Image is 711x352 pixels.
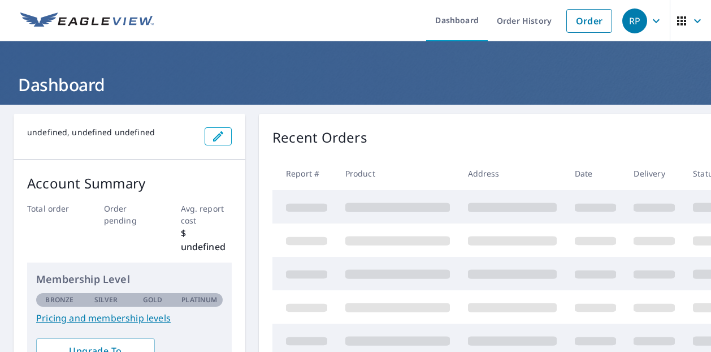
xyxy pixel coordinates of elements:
[272,157,336,190] th: Report #
[27,173,232,194] p: Account Summary
[625,157,684,190] th: Delivery
[27,203,79,214] p: Total order
[459,157,566,190] th: Address
[566,9,612,33] a: Order
[272,127,367,148] p: Recent Orders
[36,272,223,287] p: Membership Level
[622,8,647,33] div: RP
[94,295,118,305] p: Silver
[336,157,459,190] th: Product
[181,295,217,305] p: Platinum
[104,203,155,226] p: Order pending
[27,127,196,138] p: undefined, undefined undefined
[181,226,232,254] p: $ undefined
[14,73,697,96] h1: Dashboard
[20,12,154,29] img: EV Logo
[566,157,625,190] th: Date
[181,203,232,226] p: Avg. report cost
[45,295,73,305] p: Bronze
[143,295,162,305] p: Gold
[36,311,223,325] a: Pricing and membership levels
